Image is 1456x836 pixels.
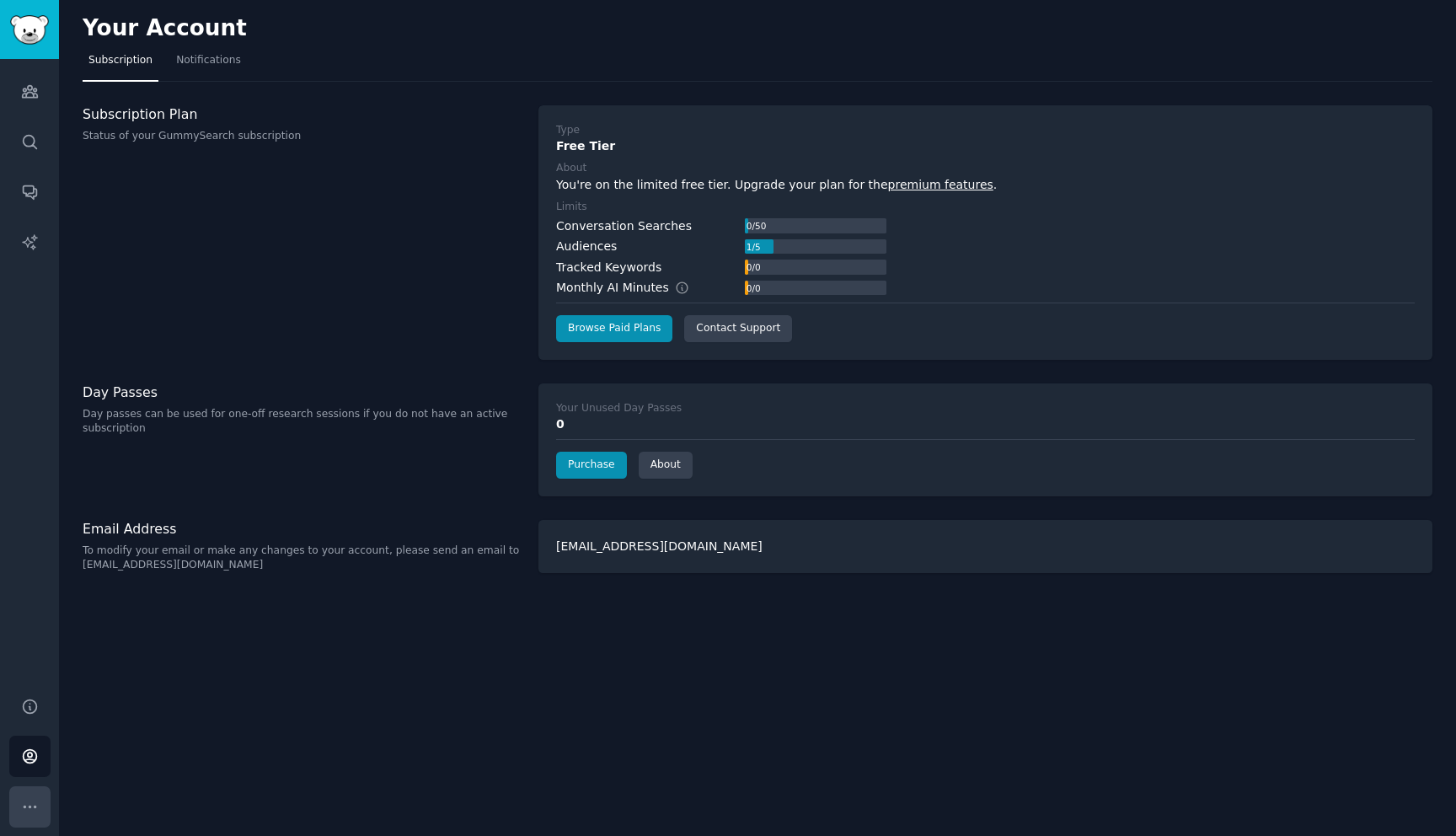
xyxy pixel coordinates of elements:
[556,315,672,342] a: Browse Paid Plans
[83,520,521,538] h3: Email Address
[538,520,1432,573] div: [EMAIL_ADDRESS][DOMAIN_NAME]
[83,383,521,401] h3: Day Passes
[888,178,993,191] a: premium features
[83,105,521,123] h3: Subscription Plan
[556,279,707,297] div: Monthly AI Minutes
[556,452,627,479] a: Purchase
[745,260,762,275] div: 0 / 0
[83,544,521,573] p: To modify your email or make any changes to your account, please send an email to [EMAIL_ADDRESS]...
[745,281,762,296] div: 0 / 0
[745,218,768,233] div: 0 / 50
[556,137,1415,155] div: Free Tier
[556,176,1415,194] div: You're on the limited free tier. Upgrade your plan for the .
[170,47,247,82] a: Notifications
[10,15,49,45] img: GummySearch logo
[556,200,587,215] div: Limits
[83,15,247,42] h2: Your Account
[556,217,692,235] div: Conversation Searches
[556,415,1415,433] div: 0
[556,161,586,176] div: About
[556,238,617,255] div: Audiences
[684,315,792,342] a: Contact Support
[639,452,693,479] a: About
[83,47,158,82] a: Subscription
[88,53,153,68] span: Subscription
[176,53,241,68] span: Notifications
[745,239,762,255] div: 1 / 5
[556,401,682,416] div: Your Unused Day Passes
[556,123,580,138] div: Type
[83,407,521,437] p: Day passes can be used for one-off research sessions if you do not have an active subscription
[556,259,661,276] div: Tracked Keywords
[83,129,521,144] p: Status of your GummySearch subscription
